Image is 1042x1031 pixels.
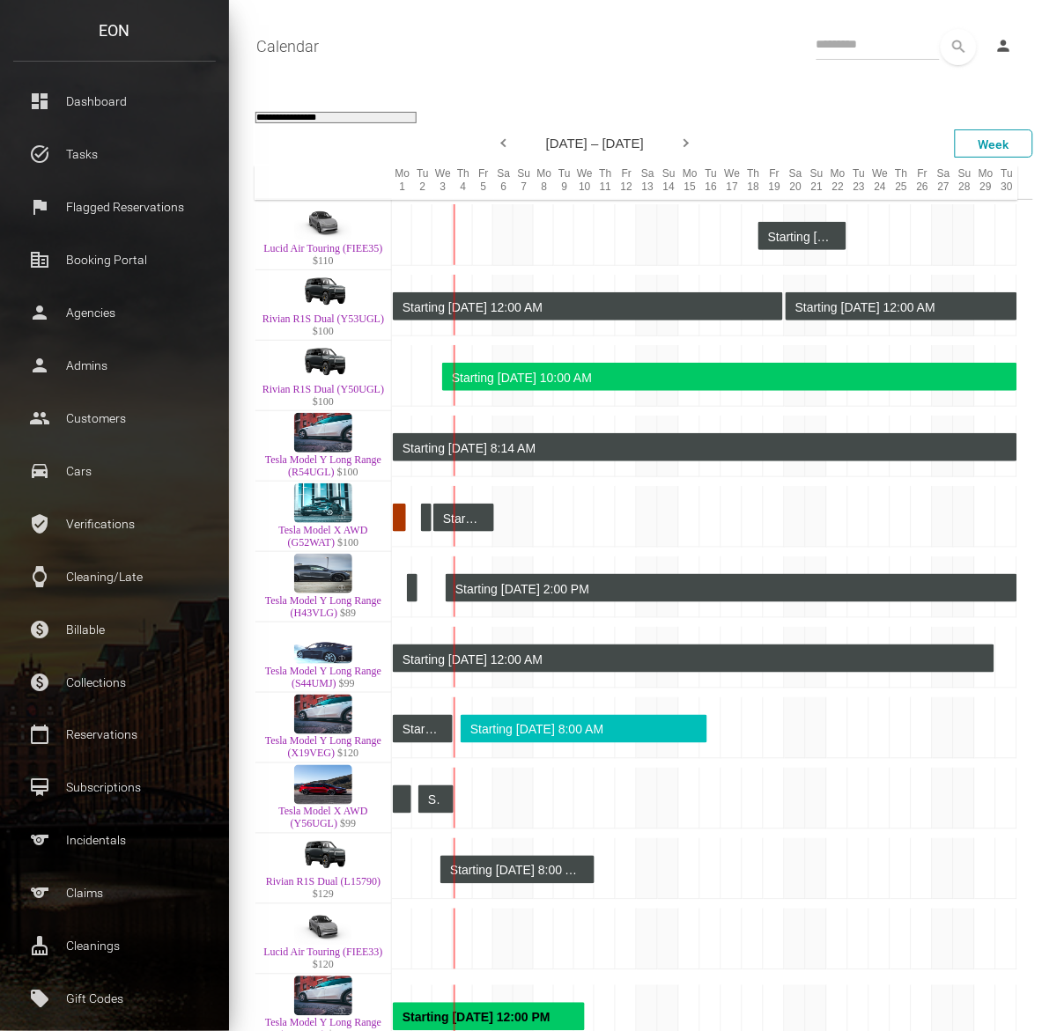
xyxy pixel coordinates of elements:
div: Rented for 150 days by Admin Block . Current status is rental . [446,574,1017,602]
div: Starting [DATE] 10:00 AM [452,364,1003,392]
div: Starting [DATE] 5:00 PM [768,223,832,251]
a: sports Claims [13,872,216,916]
div: Tu 23 [848,166,869,199]
img: Lucid Air Touring (FIEE35) [294,202,352,241]
div: Tu 30 [996,166,1017,199]
p: Cleanings [26,933,203,960]
a: watch Cleaning/Late [13,555,216,599]
span: $100 [337,466,358,478]
a: Calendar [256,25,319,69]
div: Th 11 [595,166,616,199]
p: Cars [26,458,203,484]
p: Incidentals [26,828,203,854]
p: Agencies [26,299,203,326]
div: Rented for 12 days by Sheldon Goodridge . Current status is confirmed . [461,715,707,743]
img: Tesla Model X AWD (G52WAT) [294,483,352,523]
div: We 17 [721,166,743,199]
div: Next [679,131,697,158]
a: Lucid Air Touring (FIEE33) [263,946,382,959]
div: Week [955,129,1033,158]
p: Subscriptions [26,775,203,801]
div: Su 28 [954,166,975,199]
span: $110 [313,254,334,267]
span: $89 [340,607,356,619]
div: Rented for 12 hours by Admin Block . Current status is rental . [421,504,432,532]
a: person Agencies [13,291,216,335]
a: Lucid Air Touring (FIEE35) [263,242,382,254]
div: Tu 2 [412,166,432,199]
div: Fr 12 [616,166,637,199]
div: Rented for 30 days by Admin Block . Current status is rental . [393,644,994,673]
p: Billable [26,616,203,643]
div: Previous [493,131,511,158]
td: Lucid Air Touring (FIEE33) $120 50EA1TEA6RA006523 [255,904,392,975]
p: Flagged Reservations [26,194,203,220]
div: Rented for 3 days, 7 hours by RICHARD PERO . Current status is late . [393,504,406,532]
div: Sa 6 [493,166,514,199]
div: Sa 27 [933,166,954,199]
img: Tesla Model Y Long Range (R54UGL) [294,413,352,453]
div: Rented for 3 days, 6 hours by Admin Block . Current status is rental . [393,785,411,814]
img: Tesla Model X AWD (Y56UGL) [294,765,352,805]
i: person [995,37,1013,55]
td: Rivian R1S Dual (Y50UGL) $100 7PDSGBBA3PN029388 [255,341,392,411]
span: $99 [339,677,355,689]
a: Tesla Model X AWD (G52WAT) [278,524,367,549]
a: verified_user Verifications [13,502,216,546]
div: Starting [DATE] 2:00 AM [403,716,439,744]
a: drive_eta Cars [13,449,216,493]
div: Mo 15 [679,166,700,199]
p: Admins [26,352,203,379]
a: card_membership Subscriptions [13,766,216,810]
a: Rivian R1S Dual (Y50UGL) [262,383,384,395]
button: search [941,29,977,65]
span: $120 [337,747,358,760]
div: Rented for 19 days by Admin Block . Current status is rental . [393,292,783,320]
div: [DATE] – [DATE] [206,129,984,157]
p: Tasks [26,141,203,167]
div: Th 25 [891,166,912,199]
p: Reservations [26,722,203,748]
a: calendar_today Reservations [13,713,216,757]
div: Sa 20 [785,166,806,199]
p: Dashboard [26,88,203,114]
div: Rented for 29 days, 2 hours by Jessica Catananzi . Current status is rental . [442,363,1017,391]
td: Rivian R1S Dual (L15790) $129 7PDSGABA0PN022103 [255,834,392,904]
td: Tesla Model Y Long Range (R54UGL) $100 7SAYGDEE9NF481890 [255,411,392,482]
div: Rented for 1 day, 18 hours by Admin Block . Current status is rental . [418,785,454,814]
p: Booking Portal [26,247,203,273]
img: Rivian R1S Dual (L15790) [294,836,352,875]
a: dashboard Dashboard [13,79,216,123]
div: Mo 1 [392,166,412,199]
p: Collections [26,669,203,696]
a: cleaning_services Cleanings [13,924,216,968]
p: Cleaning/Late [26,563,203,590]
a: Tesla Model Y Long Range (H43VLG) [265,594,381,619]
p: Customers [26,405,203,431]
span: $100 [313,325,334,337]
div: We 10 [574,166,595,199]
td: Tesla Model Y Long Range (S44UMJ) $99 5YJYGDEEXMF268510 [255,622,392,693]
p: Gift Codes [26,986,203,1013]
a: paid Billable [13,608,216,652]
td: Lucid Air Touring (FIEE35) $110 50EA1TEA7RA002335 [255,200,392,270]
img: Tesla Model Y Long Range (S44UMJ) [294,624,352,664]
div: Starting [DATE] 8:00 AM [450,857,580,885]
a: paid Collections [13,660,216,704]
div: Starting [DATE] 8:14 AM [403,434,1003,462]
div: Su 14 [658,166,679,199]
strong: Starting [DATE] 12:00 PM [403,1011,551,1025]
div: Tu 16 [700,166,721,199]
a: corporate_fare Booking Portal [13,238,216,282]
td: Tesla Model X AWD (G52WAT) $100 7SAXCAE52RF442814 [255,482,392,552]
a: Tesla Model Y Long Range (R54UGL) [265,453,381,478]
div: Starting [DATE] 12:00 AM [443,504,480,533]
img: Tesla Model Y Long Range (X19VEG) [294,695,352,734]
a: person Admins [13,343,216,387]
td: Tesla Model X AWD (Y56UGL) $99 7SAXCAE53PF422066 [255,763,392,834]
div: Mo 22 [827,166,848,199]
div: Rented for 4 days, 7 hours by Admin Block . Current status is rental . [758,222,846,250]
div: Starting [DATE] 6:15 AM [428,786,440,814]
span: $100 [313,395,334,408]
div: Rented for 30 days by Jared Rodman . Current status is rental . [393,1003,585,1031]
